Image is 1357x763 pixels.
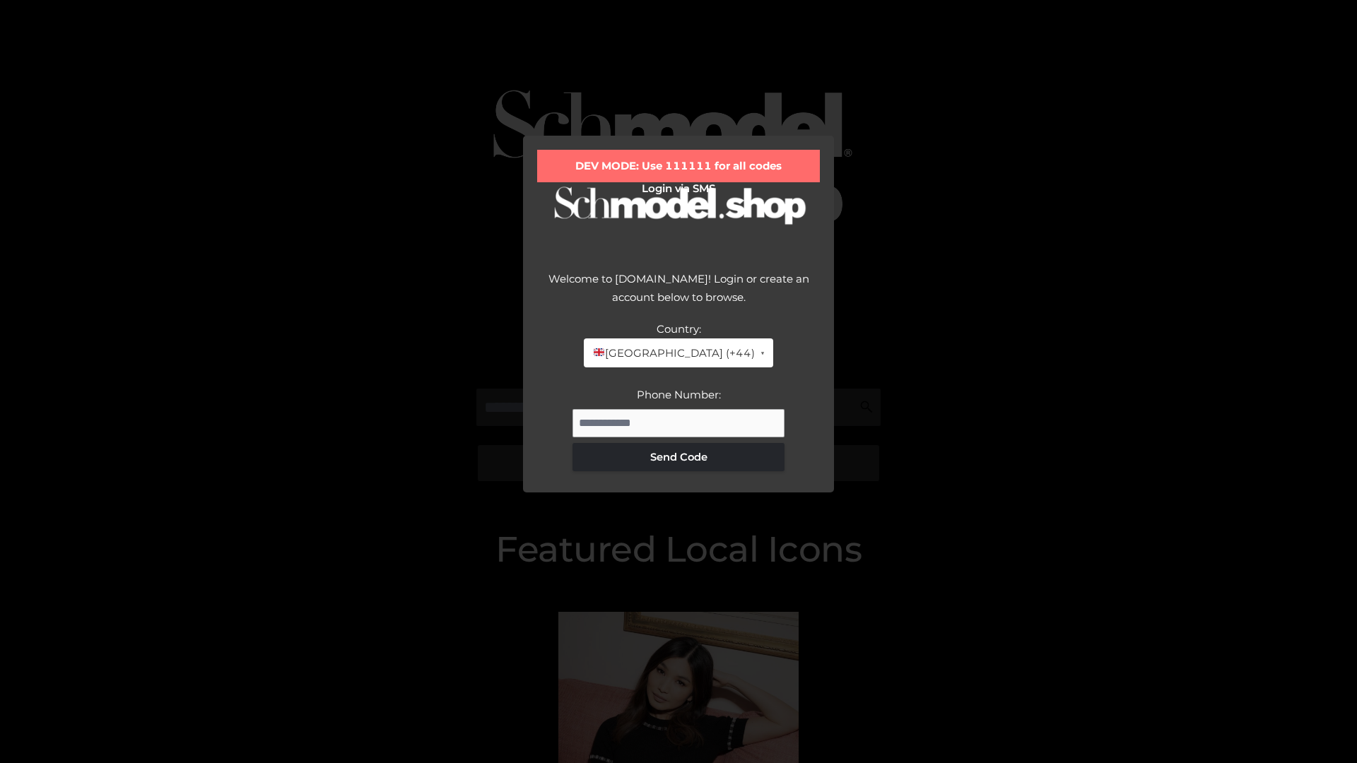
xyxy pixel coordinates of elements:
[637,388,721,401] label: Phone Number:
[537,270,820,320] div: Welcome to [DOMAIN_NAME]! Login or create an account below to browse.
[594,347,604,357] img: 🇬🇧
[572,443,785,471] button: Send Code
[537,150,820,182] div: DEV MODE: Use 111111 for all codes
[657,322,701,336] label: Country:
[537,182,820,195] h2: Login via SMS
[592,344,754,362] span: [GEOGRAPHIC_DATA] (+44)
